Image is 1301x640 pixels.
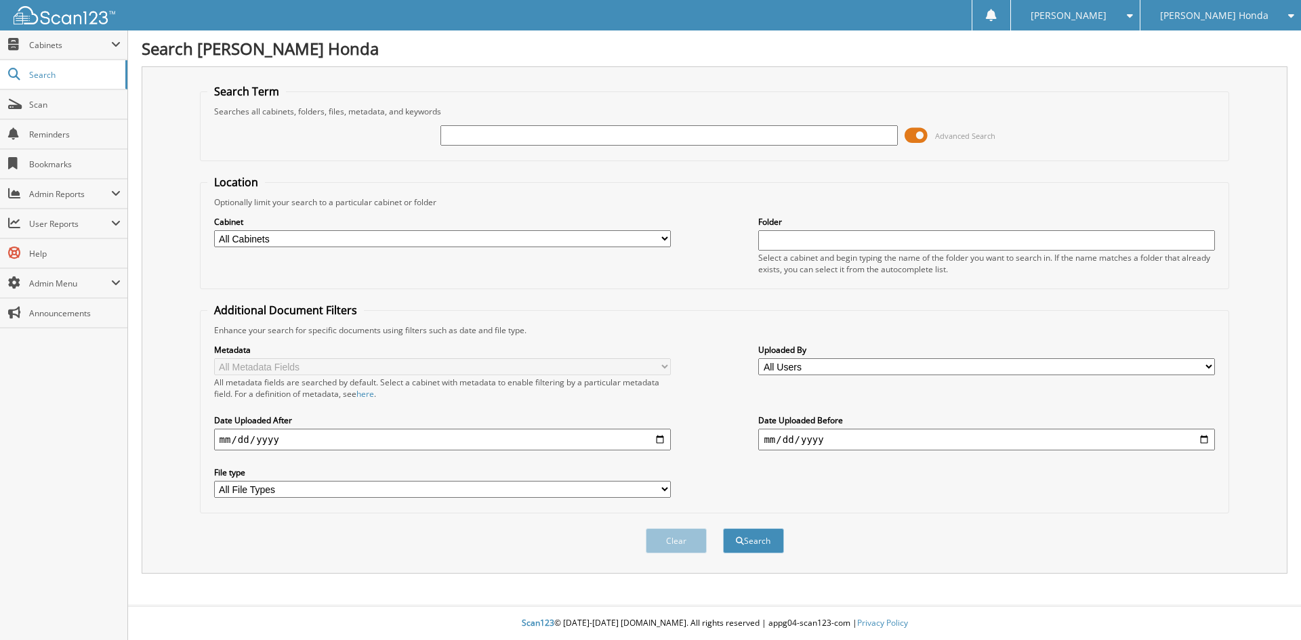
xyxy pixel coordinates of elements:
[29,158,121,170] span: Bookmarks
[1160,12,1268,20] span: [PERSON_NAME] Honda
[29,218,111,230] span: User Reports
[29,99,121,110] span: Scan
[128,607,1301,640] div: © [DATE]-[DATE] [DOMAIN_NAME]. All rights reserved | appg04-scan123-com |
[646,528,707,553] button: Clear
[207,84,286,99] legend: Search Term
[207,324,1222,336] div: Enhance your search for specific documents using filters such as date and file type.
[207,303,364,318] legend: Additional Document Filters
[214,344,671,356] label: Metadata
[29,129,121,140] span: Reminders
[758,216,1215,228] label: Folder
[142,37,1287,60] h1: Search [PERSON_NAME] Honda
[214,414,671,426] label: Date Uploaded After
[758,414,1215,426] label: Date Uploaded Before
[522,617,554,628] span: Scan123
[214,429,671,450] input: start
[29,278,111,289] span: Admin Menu
[723,528,784,553] button: Search
[356,388,374,400] a: here
[1031,12,1107,20] span: [PERSON_NAME]
[214,467,671,478] label: File type
[29,248,121,259] span: Help
[29,188,111,200] span: Admin Reports
[214,377,671,400] div: All metadata fields are searched by default. Select a cabinet with metadata to enable filtering b...
[857,617,908,628] a: Privacy Policy
[207,196,1222,208] div: Optionally limit your search to a particular cabinet or folder
[758,252,1215,275] div: Select a cabinet and begin typing the name of the folder you want to search in. If the name match...
[935,131,995,141] span: Advanced Search
[214,216,671,228] label: Cabinet
[14,6,115,24] img: scan123-logo-white.svg
[29,39,111,51] span: Cabinets
[758,429,1215,450] input: end
[758,344,1215,356] label: Uploaded By
[1233,575,1301,640] iframe: Chat Widget
[29,69,119,81] span: Search
[207,106,1222,117] div: Searches all cabinets, folders, files, metadata, and keywords
[207,175,265,190] legend: Location
[29,307,121,319] span: Announcements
